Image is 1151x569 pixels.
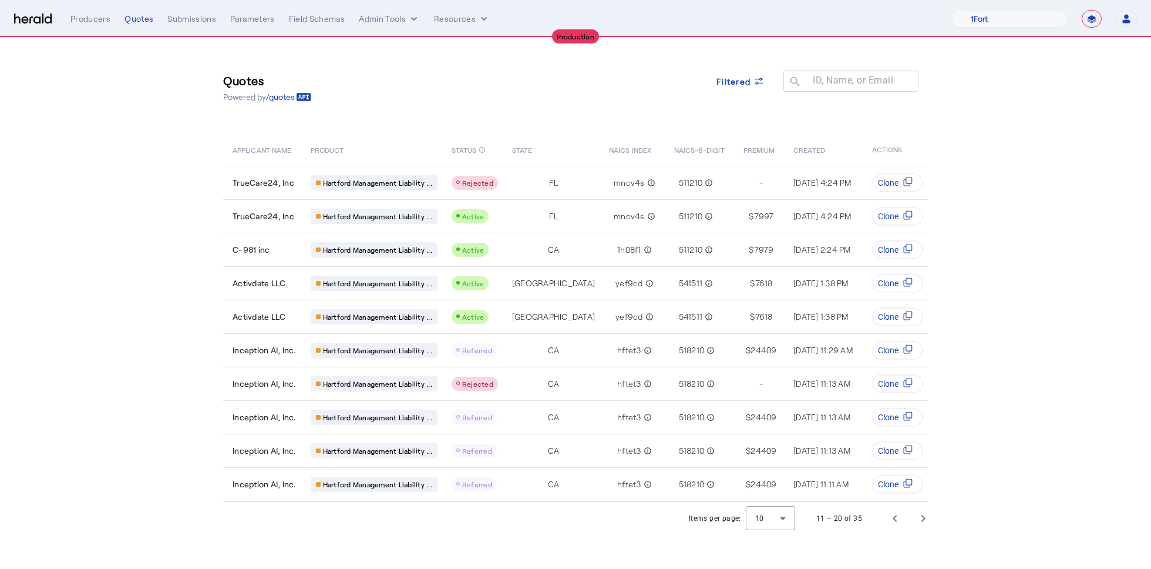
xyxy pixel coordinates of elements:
[641,411,652,423] mat-icon: info_outline
[793,211,852,221] span: [DATE] 4:24 PM
[679,177,703,189] span: 511210
[512,143,532,155] span: STATE
[323,279,432,288] span: Hartford Management Liability ...
[434,13,490,25] button: Resources dropdown menu
[750,277,755,289] span: $
[323,480,432,489] span: Hartford Management Liability ...
[878,177,898,189] span: Clone
[878,378,898,390] span: Clone
[233,478,297,490] span: Inception AI, Inc.
[746,411,750,423] span: $
[233,277,285,289] span: Activdate LLC
[679,378,705,390] span: 518210
[878,277,898,289] span: Clone
[323,346,432,355] span: Hartford Management Liability ...
[614,210,645,222] span: mncv4s
[702,210,713,222] mat-icon: info_outline
[793,178,852,188] span: [DATE] 4:24 PM
[750,478,776,490] span: 24409
[679,445,705,457] span: 518210
[615,277,643,289] span: yef9cd
[462,279,484,287] span: Active
[643,311,654,323] mat-icon: info_outline
[462,212,484,220] span: Active
[548,244,560,256] span: CA
[746,344,750,356] span: $
[750,311,755,323] span: $
[641,478,652,490] mat-icon: info_outline
[679,311,703,323] span: 541511
[816,513,862,524] div: 11 – 20 of 35
[233,311,285,323] span: Activdate LLC
[609,143,651,155] span: NAICS INDEX
[679,244,703,256] span: 511210
[746,478,750,490] span: $
[617,411,641,423] span: hftet3
[878,411,898,423] span: Clone
[643,277,654,289] mat-icon: info_outline
[878,311,898,323] span: Clone
[233,143,291,155] span: APPLICANT NAME
[124,13,153,25] div: Quotes
[641,445,652,457] mat-icon: info_outline
[70,13,110,25] div: Producers
[707,71,774,92] button: Filtered
[641,244,652,256] mat-icon: info_outline
[223,133,1095,502] table: Table view of all quotes submitted by your platform
[878,445,898,457] span: Clone
[512,311,595,323] span: [GEOGRAPHIC_DATA]
[462,480,492,488] span: Referred
[462,447,492,455] span: Referred
[702,177,713,189] mat-icon: info_outline
[323,178,432,188] span: Hartford Management Liability ...
[223,72,311,89] h3: Quotes
[872,374,923,393] button: Clone
[750,411,776,423] span: 24409
[755,311,773,323] span: 7618
[549,177,558,189] span: FL
[872,274,923,293] button: Clone
[679,411,705,423] span: 518210
[793,278,849,288] span: [DATE] 1:38 PM
[323,446,432,456] span: Hartford Management Liability ...
[223,91,311,103] p: Powered by
[872,408,923,427] button: Clone
[617,344,641,356] span: hftet3
[716,75,750,88] span: Filtered
[323,212,432,221] span: Hartford Management Liability ...
[617,478,641,490] span: hftet3
[167,13,216,25] div: Submissions
[872,307,923,326] button: Clone
[759,177,763,189] span: -
[512,277,595,289] span: [GEOGRAPHIC_DATA]
[549,210,558,222] span: FL
[743,143,775,155] span: PREMIUM
[746,445,750,457] span: $
[14,14,52,25] img: Herald Logo
[548,378,560,390] span: CA
[759,378,763,390] span: -
[689,513,741,524] div: Items per page:
[359,13,420,25] button: internal dropdown menu
[872,475,923,494] button: Clone
[674,143,725,155] span: NAICS-6-DIGIT
[548,445,560,457] span: CA
[462,246,484,254] span: Active
[548,478,560,490] span: CA
[462,380,493,388] span: Rejected
[614,177,645,189] span: mncv4s
[233,378,297,390] span: Inception AI, Inc.
[462,313,484,321] span: Active
[793,345,853,355] span: [DATE] 11:29 AM
[462,179,493,187] span: Rejected
[702,311,713,323] mat-icon: info_outline
[793,412,850,422] span: [DATE] 11:13 AM
[750,445,776,457] span: 24409
[872,240,923,259] button: Clone
[749,244,753,256] span: $
[641,378,652,390] mat-icon: info_outline
[704,411,715,423] mat-icon: info_outline
[233,411,297,423] span: Inception AI, Inc.
[704,378,715,390] mat-icon: info_outline
[452,143,477,155] span: STATUS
